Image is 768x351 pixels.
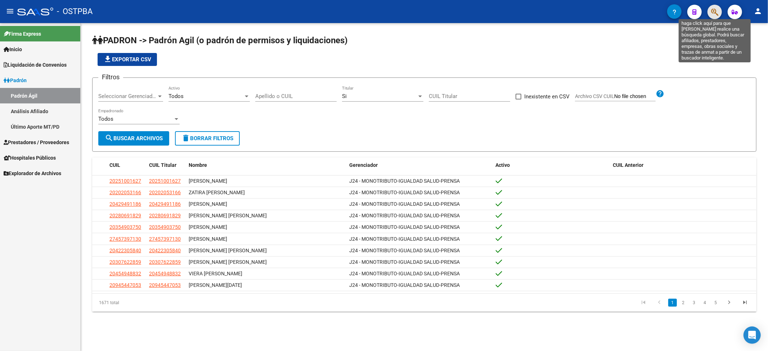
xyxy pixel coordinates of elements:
a: 2 [679,299,688,307]
span: Hospitales Públicos [4,154,56,162]
span: [PERSON_NAME][DATE] [189,282,242,288]
span: J24 - MONOTRIBUTO-IGUALDAD SALUD-PRENSA [349,236,460,242]
span: 20429491186 [149,201,181,207]
span: [PERSON_NAME] [189,201,227,207]
span: [PERSON_NAME] [PERSON_NAME] [189,213,267,218]
span: 20307622859 [109,259,141,265]
a: 3 [690,299,699,307]
li: page 5 [710,297,721,309]
span: Liquidación de Convenios [4,61,67,69]
span: - OSTPBA [57,4,93,19]
span: CUIL [109,162,120,168]
span: Prestadores / Proveedores [4,138,69,146]
li: page 4 [700,297,710,309]
span: 20251001627 [149,178,181,184]
li: page 2 [678,297,689,309]
span: 27457397130 [149,236,181,242]
datatable-header-cell: CUIL Anterior [610,157,756,173]
span: ZATIRA [PERSON_NAME] [189,190,245,195]
span: Seleccionar Gerenciador [98,93,157,99]
span: 20307622859 [149,259,181,265]
span: Firma Express [4,30,41,38]
span: 20202053166 [109,190,141,195]
span: [PERSON_NAME] [PERSON_NAME] [189,259,267,265]
span: J24 - MONOTRIBUTO-IGUALDAD SALUD-PRENSA [349,271,460,276]
span: J24 - MONOTRIBUTO-IGUALDAD SALUD-PRENSA [349,201,460,207]
mat-icon: search [105,134,113,142]
a: go to first page [637,299,650,307]
mat-icon: help [656,89,664,98]
span: CUIL Anterior [613,162,644,168]
span: 20422305840 [109,248,141,253]
button: Buscar Archivos [98,131,169,146]
mat-icon: delete [181,134,190,142]
span: Inexistente en CSV [524,92,570,101]
button: Exportar CSV [98,53,157,66]
span: J24 - MONOTRIBUTO-IGUALDAD SALUD-PRENSA [349,213,460,218]
span: J24 - MONOTRIBUTO-IGUALDAD SALUD-PRENSA [349,190,460,195]
a: go to previous page [652,299,666,307]
span: PADRON -> Padrón Agil (o padrón de permisos y liquidaciones) [92,35,347,45]
datatable-header-cell: Gerenciador [346,157,493,173]
datatable-header-cell: Activo [493,157,610,173]
span: [PERSON_NAME] [189,178,227,184]
datatable-header-cell: CUIL [107,157,146,173]
span: Archivo CSV CUIL [575,93,614,99]
h3: Filtros [98,72,123,82]
span: Todos [98,116,113,122]
span: J24 - MONOTRIBUTO-IGUALDAD SALUD-PRENSA [349,282,460,288]
span: J24 - MONOTRIBUTO-IGUALDAD SALUD-PRENSA [349,259,460,265]
span: Padrón [4,76,27,84]
mat-icon: person [754,7,762,15]
span: 27457397130 [109,236,141,242]
a: go to next page [722,299,736,307]
a: 5 [711,299,720,307]
span: 20251001627 [109,178,141,184]
span: 20454948832 [149,271,181,276]
li: page 3 [689,297,700,309]
span: Inicio [4,45,22,53]
span: J24 - MONOTRIBUTO-IGUALDAD SALUD-PRENSA [349,224,460,230]
span: 20280691829 [149,213,181,218]
span: Buscar Archivos [105,135,163,142]
span: 20422305840 [149,248,181,253]
span: Borrar Filtros [181,135,233,142]
span: Nombre [189,162,207,168]
span: 20454948832 [109,271,141,276]
div: 1671 total [92,294,224,312]
div: Open Intercom Messenger [744,326,761,344]
a: go to last page [738,299,752,307]
span: [PERSON_NAME] [PERSON_NAME] [189,248,267,253]
span: Todos [169,93,184,99]
span: J24 - MONOTRIBUTO-IGUALDAD SALUD-PRENSA [349,178,460,184]
input: Archivo CSV CUIL [614,93,656,100]
span: Exportar CSV [103,56,151,63]
span: Gerenciador [349,162,378,168]
a: 1 [668,299,677,307]
span: 20202053166 [149,190,181,195]
span: VIERA [PERSON_NAME] [189,271,242,276]
mat-icon: menu [6,7,14,15]
span: CUIL Titular [149,162,176,168]
span: 20354903750 [149,224,181,230]
datatable-header-cell: Nombre [186,157,346,173]
li: page 1 [667,297,678,309]
span: [PERSON_NAME] [189,224,227,230]
button: Borrar Filtros [175,131,240,146]
a: 4 [701,299,709,307]
span: 20429491186 [109,201,141,207]
span: 20945447053 [149,282,181,288]
span: Si [342,93,347,99]
span: 20280691829 [109,213,141,218]
span: Explorador de Archivos [4,169,61,177]
span: Activo [496,162,510,168]
span: J24 - MONOTRIBUTO-IGUALDAD SALUD-PRENSA [349,248,460,253]
span: 20945447053 [109,282,141,288]
mat-icon: file_download [103,55,112,63]
span: [PERSON_NAME] [189,236,227,242]
datatable-header-cell: CUIL Titular [146,157,186,173]
span: 20354903750 [109,224,141,230]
